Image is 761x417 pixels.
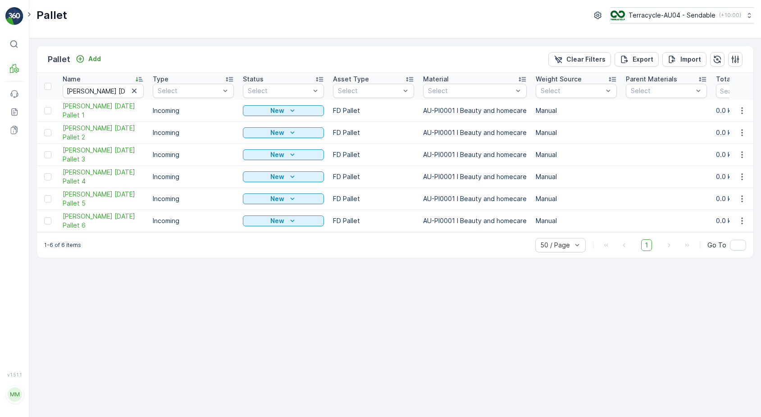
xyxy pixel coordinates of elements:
[536,150,617,159] p: Manual
[629,11,715,20] p: Terracycle-AU04 - Sendable
[270,172,284,181] p: New
[63,212,144,230] a: FD Mecca 01/10/2025 Pallet 6
[243,105,324,116] button: New
[153,150,234,159] p: Incoming
[153,194,234,203] p: Incoming
[63,168,144,186] a: FD Mecca 01/10/2025 Pallet 4
[44,173,51,180] div: Toggle Row Selected
[243,215,324,226] button: New
[333,128,414,137] p: FD Pallet
[536,106,617,115] p: Manual
[248,86,310,95] p: Select
[63,146,144,164] span: [PERSON_NAME] [DATE] Pallet 3
[44,151,51,158] div: Toggle Row Selected
[423,128,527,137] p: AU-PI0001 I Beauty and homecare
[333,216,414,225] p: FD Pallet
[153,128,234,137] p: Incoming
[5,372,23,377] span: v 1.51.1
[63,190,144,208] span: [PERSON_NAME] [DATE] Pallet 5
[423,194,527,203] p: AU-PI0001 I Beauty and homecare
[243,127,324,138] button: New
[44,217,51,224] div: Toggle Row Selected
[63,168,144,186] span: [PERSON_NAME] [DATE] Pallet 4
[541,86,603,95] p: Select
[333,172,414,181] p: FD Pallet
[158,86,220,95] p: Select
[243,171,324,182] button: New
[270,106,284,115] p: New
[536,216,617,225] p: Manual
[153,106,234,115] p: Incoming
[423,75,449,84] p: Material
[333,106,414,115] p: FD Pallet
[615,52,659,67] button: Export
[153,172,234,181] p: Incoming
[536,128,617,137] p: Manual
[333,150,414,159] p: FD Pallet
[63,146,144,164] a: FD Mecca 01/10/2025 Pallet 3
[44,195,51,202] div: Toggle Row Selected
[423,216,527,225] p: AU-PI0001 I Beauty and homecare
[8,387,22,402] div: MM
[536,172,617,181] p: Manual
[63,212,144,230] span: [PERSON_NAME] [DATE] Pallet 6
[270,128,284,137] p: New
[63,124,144,142] span: [PERSON_NAME] [DATE] Pallet 2
[63,102,144,120] a: FD Mecca 01/10/2025 Pallet 1
[611,7,754,23] button: Terracycle-AU04 - Sendable(+10:00)
[72,54,105,64] button: Add
[423,150,527,159] p: AU-PI0001 I Beauty and homecare
[88,54,101,63] p: Add
[707,241,726,250] span: Go To
[536,75,582,84] p: Weight Source
[63,75,81,84] p: Name
[423,106,527,115] p: AU-PI0001 I Beauty and homecare
[48,53,70,66] p: Pallet
[243,75,264,84] p: Status
[716,75,756,84] p: Total Weight
[44,242,81,249] p: 1-6 of 6 items
[626,75,677,84] p: Parent Materials
[566,55,606,64] p: Clear Filters
[44,107,51,114] div: Toggle Row Selected
[243,149,324,160] button: New
[633,55,653,64] p: Export
[641,239,652,251] span: 1
[270,194,284,203] p: New
[5,7,23,25] img: logo
[662,52,706,67] button: Import
[243,193,324,204] button: New
[536,194,617,203] p: Manual
[63,102,144,120] span: [PERSON_NAME] [DATE] Pallet 1
[44,129,51,136] div: Toggle Row Selected
[719,12,741,19] p: ( +10:00 )
[63,190,144,208] a: FD Mecca 01/10/2025 Pallet 5
[548,52,611,67] button: Clear Filters
[631,86,693,95] p: Select
[5,379,23,410] button: MM
[333,75,369,84] p: Asset Type
[270,216,284,225] p: New
[333,194,414,203] p: FD Pallet
[63,124,144,142] a: FD Mecca 01/10/2025 Pallet 2
[428,86,513,95] p: Select
[338,86,400,95] p: Select
[680,55,701,64] p: Import
[153,216,234,225] p: Incoming
[611,10,625,20] img: terracycle_logo.png
[270,150,284,159] p: New
[423,172,527,181] p: AU-PI0001 I Beauty and homecare
[36,8,67,22] p: Pallet
[153,75,169,84] p: Type
[63,84,144,98] input: Search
